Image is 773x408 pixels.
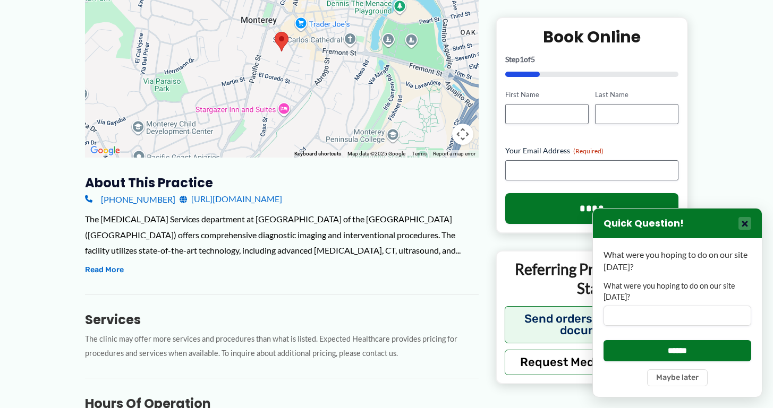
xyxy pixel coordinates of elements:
span: 1 [520,55,524,64]
span: Map data ©2025 Google [347,151,405,157]
button: Request Medical Records [505,349,679,375]
label: Your Email Address [505,145,679,156]
button: Map camera controls [452,124,473,145]
span: (Required) [573,147,604,155]
p: What were you hoping to do on our site [DATE]? [604,249,751,273]
label: Last Name [595,90,678,100]
button: Send orders and clinical documents [505,306,679,343]
div: The [MEDICAL_DATA] Services department at [GEOGRAPHIC_DATA] of the [GEOGRAPHIC_DATA] ([GEOGRAPHIC... [85,211,479,258]
a: [URL][DOMAIN_NAME] [180,191,282,207]
a: Terms (opens in new tab) [412,151,427,157]
button: Read More [85,264,124,276]
label: What were you hoping to do on our site [DATE]? [604,281,751,302]
a: [PHONE_NUMBER] [85,191,175,207]
p: Referring Providers and Staff [505,259,679,298]
h3: Services [85,311,479,328]
a: Open this area in Google Maps (opens a new window) [88,144,123,158]
button: Keyboard shortcuts [294,150,341,158]
span: 5 [531,55,535,64]
h2: Book Online [505,27,679,47]
p: Step of [505,56,679,63]
h3: Quick Question! [604,218,684,230]
img: Google [88,144,123,158]
button: Maybe later [647,369,708,386]
button: Close [738,217,751,230]
h3: About this practice [85,175,479,191]
a: Report a map error [433,151,475,157]
label: First Name [505,90,589,100]
p: The clinic may offer more services and procedures than what is listed. Expected Healthcare provid... [85,332,479,361]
